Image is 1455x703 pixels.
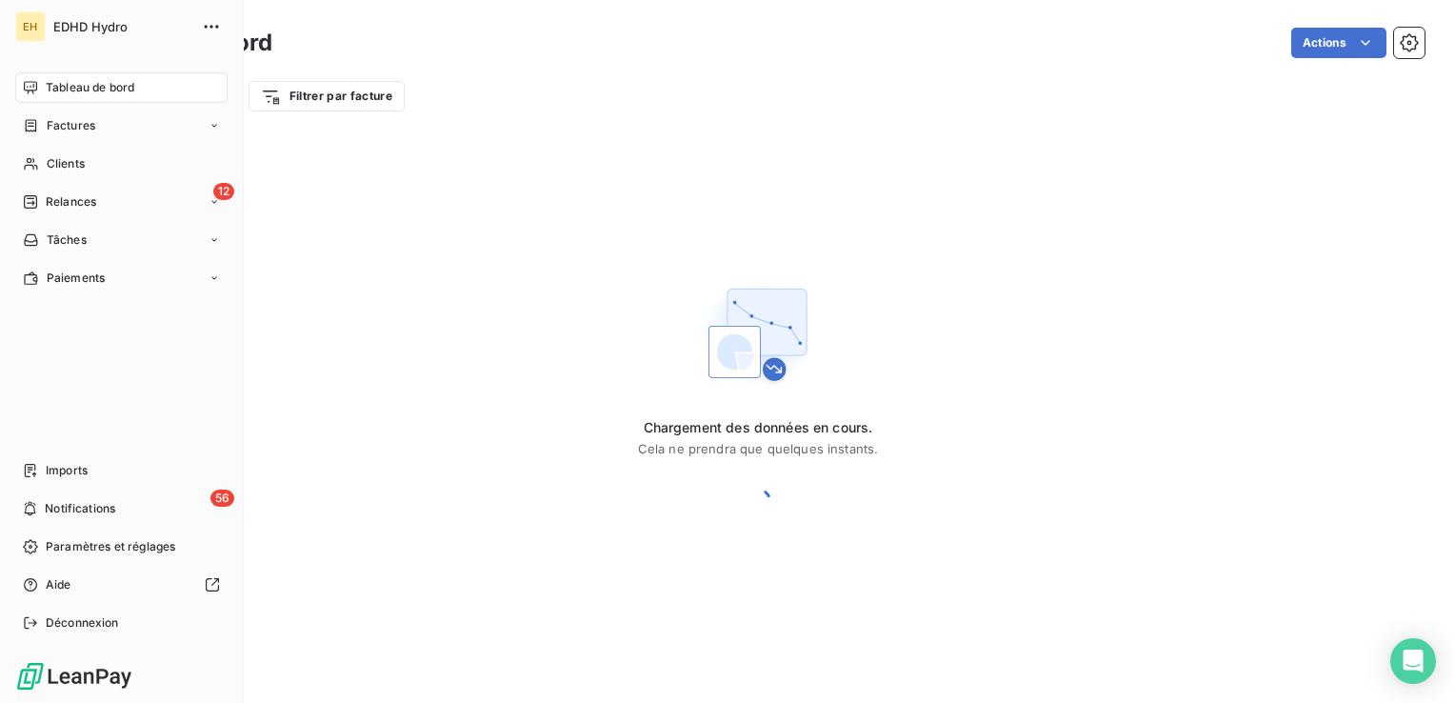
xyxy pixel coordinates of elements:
[46,193,96,211] span: Relances
[15,532,228,562] a: Paramètres et réglages
[15,455,228,486] a: Imports
[15,149,228,179] a: Clients
[46,538,175,555] span: Paramètres et réglages
[210,490,234,507] span: 56
[47,117,95,134] span: Factures
[53,19,190,34] span: EDHD Hydro
[15,72,228,103] a: Tableau de bord
[45,500,115,517] span: Notifications
[249,81,405,111] button: Filtrer par facture
[15,187,228,217] a: 12Relances
[638,418,879,437] span: Chargement des données en cours.
[46,462,88,479] span: Imports
[15,225,228,255] a: Tâches
[46,79,134,96] span: Tableau de bord
[1291,28,1386,58] button: Actions
[15,263,228,293] a: Paiements
[15,661,133,692] img: Logo LeanPay
[47,231,87,249] span: Tâches
[15,11,46,42] div: EH
[213,183,234,200] span: 12
[46,576,71,593] span: Aide
[697,273,819,395] img: First time
[1390,638,1436,684] div: Open Intercom Messenger
[47,155,85,172] span: Clients
[47,270,105,287] span: Paiements
[638,441,879,456] span: Cela ne prendra que quelques instants.
[15,110,228,141] a: Factures
[46,614,119,632] span: Déconnexion
[15,570,228,600] a: Aide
